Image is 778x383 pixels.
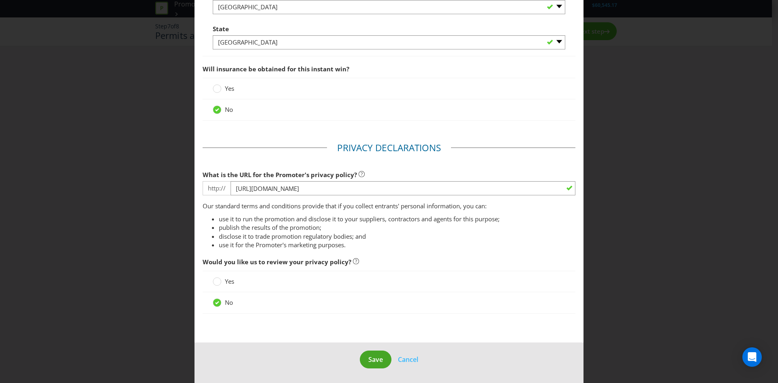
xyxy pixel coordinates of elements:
[327,141,451,154] legend: Privacy Declarations
[225,277,234,285] span: Yes
[203,181,231,195] span: http://
[360,351,391,369] button: Save
[219,223,575,232] li: publish the results of the promotion;
[398,355,418,364] span: Cancel
[225,105,233,113] span: No
[742,347,762,367] div: Open Intercom Messenger
[225,298,233,306] span: No
[203,171,357,179] span: What is the URL for the Promoter's privacy policy?
[203,65,349,73] span: Will insurance be obtained for this instant win?
[219,232,575,241] li: disclose it to trade promotion regulatory bodies; and
[203,202,575,210] p: Our standard terms and conditions provide that if you collect entrants' personal information, you...
[225,84,234,92] span: Yes
[213,25,229,33] span: State
[368,355,383,364] span: Save
[398,354,419,365] button: Cancel
[219,215,575,223] li: use it to run the promotion and disclose it to your suppliers, contractors and agents for this pu...
[219,241,575,249] li: use it for the Promoter's marketing purposes.
[203,258,351,266] span: Would you like us to review your privacy policy?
